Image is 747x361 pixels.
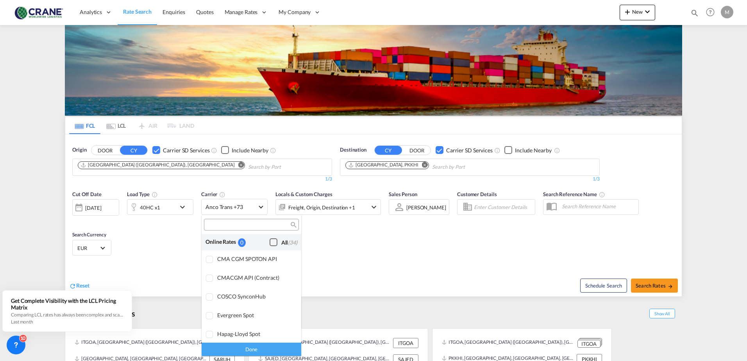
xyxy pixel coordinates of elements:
[217,256,295,262] div: CMA CGM SPOTON API
[217,312,295,318] div: Evergreen Spot
[290,222,296,228] md-icon: icon-magnify
[217,331,295,337] div: Hapag-Lloyd Spot
[288,239,297,246] span: (34)
[206,238,238,246] div: Online Rates
[202,342,301,356] div: Done
[281,239,297,247] div: All
[217,293,295,300] div: COSCO SynconHub
[217,274,295,281] div: CMACGM API (Contract)
[238,238,246,247] div: 0
[270,238,297,246] md-checkbox: Checkbox No Ink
